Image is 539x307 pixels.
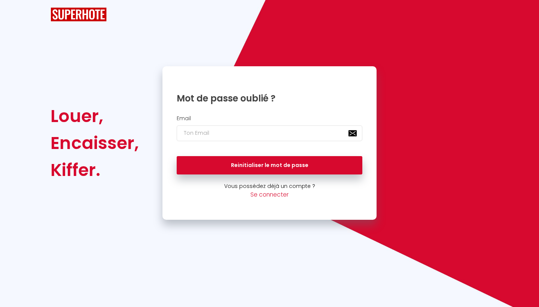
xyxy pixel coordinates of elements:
input: Ton Email [177,125,362,141]
div: Louer, [51,103,139,130]
img: SuperHote logo [51,7,107,21]
p: Vous possédez déjà un compte ? [162,182,377,190]
h2: Email [177,115,362,122]
div: Kiffer. [51,156,139,183]
button: Ouvrir le widget de chat LiveChat [6,3,28,25]
h1: Mot de passe oublié ? [177,92,362,104]
div: Encaisser, [51,130,139,156]
button: Reinitialiser le mot de passe [177,156,362,175]
a: Se connecter [250,191,289,198]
